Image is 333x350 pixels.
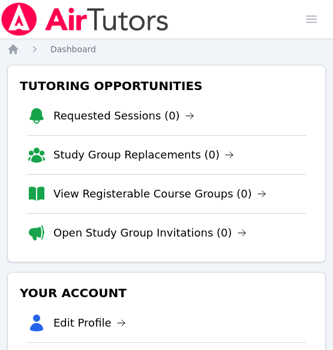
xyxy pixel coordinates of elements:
[53,225,247,241] a: Open Study Group Invitations (0)
[17,75,316,97] h3: Tutoring Opportunities
[53,186,266,202] a: View Registerable Course Groups (0)
[17,282,316,304] h3: Your Account
[53,146,234,163] a: Study Group Replacements (0)
[53,107,194,124] a: Requested Sessions (0)
[7,43,326,55] nav: Breadcrumb
[50,43,96,55] a: Dashboard
[50,44,96,54] span: Dashboard
[53,315,126,331] a: Edit Profile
